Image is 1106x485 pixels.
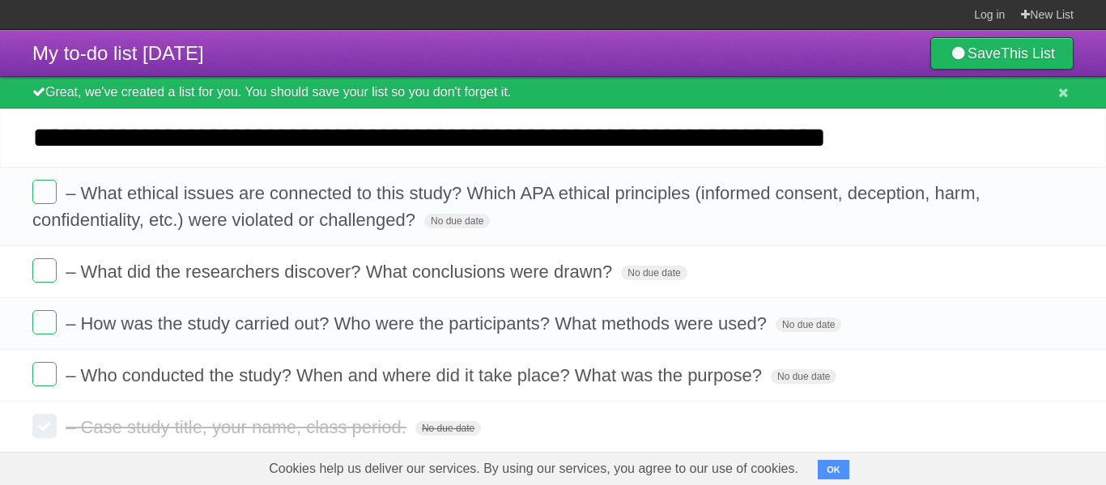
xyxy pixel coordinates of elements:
label: Done [32,414,57,438]
span: My to-do list [DATE] [32,42,204,64]
span: No due date [776,317,841,332]
label: Done [32,258,57,283]
span: – What ethical issues are connected to this study? Which APA ethical principles (informed consent... [32,183,981,230]
span: No due date [621,266,687,280]
b: This List [1001,45,1055,62]
span: – How was the study carried out? Who were the participants? What methods were used? [66,313,771,334]
span: Cookies help us deliver our services. By using our services, you agree to our use of cookies. [253,453,815,485]
label: Done [32,310,57,334]
a: SaveThis List [930,37,1074,70]
button: OK [818,460,849,479]
span: No due date [771,369,836,384]
span: – Who conducted the study? When and where did it take place? What was the purpose? [66,365,766,385]
span: No due date [424,214,490,228]
label: Done [32,362,57,386]
span: – Case study title, your name, class period. [66,417,410,437]
label: Done [32,180,57,204]
span: No due date [415,421,481,436]
span: – What did the researchers discover? What conclusions were drawn? [66,262,616,282]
